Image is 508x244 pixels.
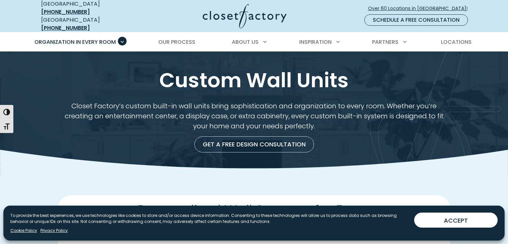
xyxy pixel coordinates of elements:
[372,38,398,46] span: Partners
[40,228,68,234] a: Privacy Policy
[10,228,37,234] a: Cookie Policy
[364,14,468,26] a: Schedule a Free Consultation
[368,5,473,12] span: Over 60 Locations in [GEOGRAPHIC_DATA]!
[30,33,479,51] nav: Primary Menu
[34,38,116,46] span: Organization in Every Room
[138,201,371,219] span: Personalized Wall Systems for Every
[299,38,332,46] span: Inspiration
[232,38,259,46] span: About Us
[58,101,450,131] p: Closet Factory’s custom built-in wall units bring sophistication and organization to every room. ...
[41,8,90,16] a: [PHONE_NUMBER]
[414,213,498,228] button: ACCEPT
[194,136,314,152] a: Get a Free Design Consultation
[10,213,409,225] p: To provide the best experiences, we use technologies like cookies to store and/or access device i...
[40,68,469,93] h1: Custom Wall Units
[41,16,138,32] div: [GEOGRAPHIC_DATA]
[441,38,472,46] span: Locations
[158,38,195,46] span: Our Process
[41,24,90,32] a: [PHONE_NUMBER]
[368,3,473,14] a: Over 60 Locations in [GEOGRAPHIC_DATA]!
[203,4,287,28] img: Closet Factory Logo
